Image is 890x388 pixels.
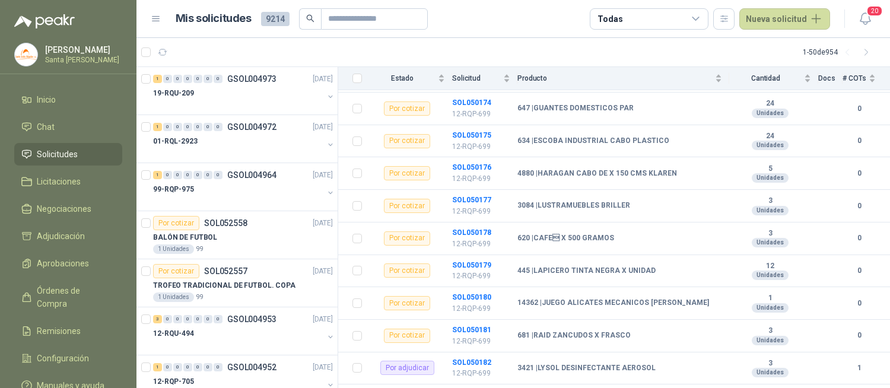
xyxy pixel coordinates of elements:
[37,325,81,338] span: Remisiones
[517,169,677,179] b: 4880 | HARAGAN CABO DE X 150 CMS KLAREN
[803,43,876,62] div: 1 - 50 de 954
[384,199,430,213] div: Por cotizar
[196,292,204,302] p: 99
[452,173,510,185] p: 12-RQP-699
[452,196,491,204] a: SOL050177
[517,364,656,373] b: 3421 | LYSOL DESINFECTANTE AEROSOL
[153,123,162,131] div: 1
[517,201,630,211] b: 3084 | LUSTRAMUEBLES BRILLER
[452,238,510,250] p: 12-RQP-699
[153,171,162,179] div: 1
[517,331,631,341] b: 681 | RAID ZANCUDOS X FRASCO
[37,230,85,243] span: Adjudicación
[384,231,430,246] div: Por cotizar
[183,315,192,323] div: 0
[14,320,122,342] a: Remisiones
[729,326,811,336] b: 3
[313,74,333,85] p: [DATE]
[843,67,890,90] th: # COTs
[818,67,843,90] th: Docs
[183,123,192,131] div: 0
[153,75,162,83] div: 1
[214,363,223,371] div: 0
[153,292,194,302] div: 1 Unidades
[729,132,811,141] b: 24
[193,123,202,131] div: 0
[204,219,247,227] p: SOL052558
[866,5,883,17] span: 20
[14,279,122,315] a: Órdenes de Compra
[452,293,491,301] a: SOL050180
[173,123,182,131] div: 0
[173,75,182,83] div: 0
[163,363,172,371] div: 0
[37,93,56,106] span: Inicio
[153,363,162,371] div: 1
[729,164,811,174] b: 5
[452,358,491,367] a: SOL050182
[517,298,709,308] b: 14362 | JUEGO ALICATES MECANICOS [PERSON_NAME]
[153,244,194,254] div: 1 Unidades
[163,315,172,323] div: 0
[153,72,335,110] a: 1 0 0 0 0 0 0 GSOL004973[DATE] 19-RQU-209
[452,228,491,237] a: SOL050178
[854,8,876,30] button: 20
[752,173,789,183] div: Unidades
[196,244,204,254] p: 99
[153,184,194,195] p: 99-RQP-975
[752,368,789,377] div: Unidades
[173,315,182,323] div: 0
[14,225,122,247] a: Adjudicación
[752,141,789,150] div: Unidades
[14,116,122,138] a: Chat
[313,314,333,325] p: [DATE]
[183,363,192,371] div: 0
[204,363,212,371] div: 0
[14,14,75,28] img: Logo peakr
[729,99,811,109] b: 24
[452,368,510,379] p: 12-RQP-699
[163,171,172,179] div: 0
[204,267,247,275] p: SOL052557
[176,10,252,27] h1: Mis solicitudes
[752,206,789,215] div: Unidades
[227,75,276,83] p: GSOL004973
[452,163,491,171] a: SOL050176
[153,88,194,99] p: 19-RQU-209
[306,14,314,23] span: search
[452,131,491,139] a: SOL050175
[173,171,182,179] div: 0
[136,211,338,259] a: Por cotizarSOL052558[DATE] BALÓN DE FUTBOL1 Unidades99
[752,303,789,313] div: Unidades
[153,216,199,230] div: Por cotizar
[517,136,669,146] b: 634 | ESCOBA INDUSTRIAL CABO PLASTICO
[153,315,162,323] div: 3
[752,336,789,345] div: Unidades
[729,294,811,303] b: 1
[452,261,491,269] b: SOL050179
[369,74,436,82] span: Estado
[227,363,276,371] p: GSOL004952
[517,234,614,243] b: 620 | CAFE X 500 GRAMOS
[517,266,656,276] b: 445 | LAPICERO TINTA NEGRA X UNIDAD
[843,103,876,115] b: 0
[452,336,510,347] p: 12-RQP-699
[729,229,811,238] b: 3
[517,104,634,113] b: 647 | GUANTES DOMESTICOS PAR
[204,75,212,83] div: 0
[14,252,122,275] a: Aprobaciones
[183,171,192,179] div: 0
[14,88,122,111] a: Inicio
[313,218,333,229] p: [DATE]
[752,109,789,118] div: Unidades
[14,198,122,220] a: Negociaciones
[45,56,119,63] p: Santa [PERSON_NAME]
[313,266,333,277] p: [DATE]
[729,359,811,368] b: 3
[153,264,199,278] div: Por cotizar
[136,259,338,307] a: Por cotizarSOL052557[DATE] TROFEO TRADICIONAL DE FUTBOL. COPA1 Unidades99
[37,257,89,270] span: Aprobaciones
[843,265,876,276] b: 0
